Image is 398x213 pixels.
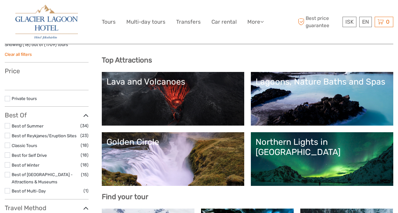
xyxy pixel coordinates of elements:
a: Lagoons, Nature Baths and Spas [256,77,389,121]
a: Northern Lights in [GEOGRAPHIC_DATA] [256,137,389,181]
div: EN [359,17,372,27]
span: Best price guarantee [296,15,341,29]
a: Best of [GEOGRAPHIC_DATA] - Attractions & Museums [12,172,73,184]
a: Car rental [211,17,237,27]
span: (1) [84,187,89,194]
a: Multi-day tours [126,17,165,27]
h3: Best Of [5,111,89,119]
a: Best for Self Drive [12,153,47,158]
a: Best of Summer [12,123,43,128]
div: Lagoons, Nature Baths and Spas [256,77,389,87]
span: (23) [80,132,89,139]
label: 1709 [46,42,55,48]
h3: Price [5,67,89,75]
div: Lava and Volcanoes [107,77,239,87]
a: Golden Circle [107,137,239,181]
b: Find your tour [102,192,148,201]
label: 18 [24,42,29,48]
span: (18) [81,151,89,159]
span: (18) [81,142,89,149]
a: More [247,17,264,27]
div: Northern Lights in [GEOGRAPHIC_DATA] [256,137,389,157]
a: Best of Reykjanes/Eruption Sites [12,133,77,138]
span: (15) [81,171,89,178]
img: 2790-86ba44ba-e5e5-4a53-8ab7-28051417b7bc_logo_big.jpg [15,5,78,39]
a: Lava and Volcanoes [107,77,239,121]
h3: Travel Method [5,204,89,212]
span: 0 [385,19,390,25]
b: Top Attractions [102,56,152,64]
a: Clear all filters [5,52,32,57]
a: Classic Tours [12,143,37,148]
span: ISK [345,19,354,25]
a: Best of Multi-Day [12,188,46,193]
a: Private tours [12,96,37,101]
a: Transfers [176,17,201,27]
div: Golden Circle [107,137,239,147]
a: Best of Winter [12,163,39,168]
span: (34) [80,122,89,129]
a: Tours [102,17,116,27]
div: Showing ( ) out of ( ) tours [5,42,89,51]
span: (18) [81,161,89,169]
